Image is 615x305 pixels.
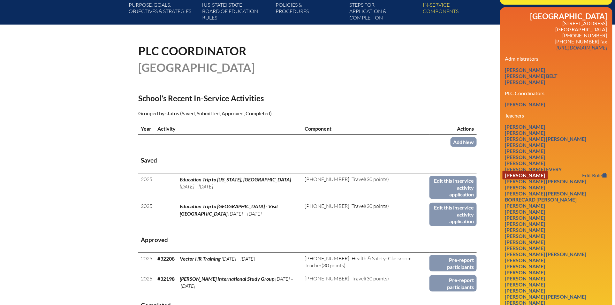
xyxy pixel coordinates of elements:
span: [PHONE_NUMBER]: Health & Safety: Classroom Teacher [305,255,412,268]
span: [DATE] – [DATE] [222,255,255,262]
a: [PERSON_NAME] [PERSON_NAME] [503,134,589,143]
a: [PERSON_NAME] [503,213,548,222]
h3: PLC Coordinators [505,90,607,96]
span: [PHONE_NUMBER]: Travel [305,176,365,182]
b: #32208 [157,255,175,262]
span: Education Trip to [US_STATE], [GEOGRAPHIC_DATA] [180,176,291,182]
a: [PERSON_NAME] [503,128,548,137]
span: [DATE] – [DATE] [180,276,293,289]
a: [PERSON_NAME] [PERSON_NAME] [503,250,589,258]
th: Year [138,123,155,135]
th: Activity [155,123,302,135]
h2: School’s Recent In-Service Activities [138,94,363,103]
a: [PERSON_NAME] [PERSON_NAME] Borrecard [PERSON_NAME] [503,189,610,204]
a: [PERSON_NAME] [503,141,548,149]
span: Vector HR Training [180,255,221,262]
a: Edit this inservice activity application [429,176,477,199]
a: [PERSON_NAME] Belt [503,72,560,80]
a: [PERSON_NAME] [503,122,548,131]
a: [PERSON_NAME] [503,147,548,155]
a: [PERSON_NAME] [PERSON_NAME] [503,177,589,186]
h3: Approved [141,236,474,244]
b: #32198 [157,276,175,282]
a: Edit Role [580,171,610,179]
a: [PERSON_NAME] [503,183,548,192]
a: [PERSON_NAME] [503,159,548,167]
h3: Saved [141,156,474,164]
td: 2025 [138,253,155,273]
span: [PHONE_NUMBER]: Travel [305,203,365,209]
h3: Teachers [505,112,607,118]
a: Add New [451,137,477,147]
a: [PERSON_NAME] [503,78,548,86]
span: [GEOGRAPHIC_DATA] [138,60,255,74]
a: Steps forapplication & completion [347,0,420,25]
td: 2025 [138,200,155,227]
td: 2025 [138,273,155,293]
a: [PERSON_NAME] [503,244,548,252]
a: [PERSON_NAME] [503,274,548,283]
td: 2025 [138,173,155,201]
h3: Administrators [505,56,607,62]
td: (30 points) [302,253,429,273]
span: [PHONE_NUMBER]: Travel [305,275,365,282]
td: (30 points) [302,273,429,293]
a: [PERSON_NAME] [503,225,548,234]
a: In-servicecomponents [421,0,494,25]
th: Component [302,123,429,135]
a: [PERSON_NAME] [503,219,548,228]
a: [PERSON_NAME] [503,171,548,179]
p: [STREET_ADDRESS] [GEOGRAPHIC_DATA] [PHONE_NUMBER] [PHONE_NUMBER] fax [505,20,607,50]
a: [PERSON_NAME] [503,100,548,109]
a: Pre-report participants [429,275,477,292]
a: Policies &Procedures [273,0,347,25]
a: [PERSON_NAME] [PERSON_NAME] [503,292,589,301]
a: [PERSON_NAME] [503,280,548,289]
span: [DATE] – [DATE] [228,210,262,217]
a: Edit this inservice activity application [429,203,477,226]
span: [DATE] – [DATE] [180,183,213,190]
span: Education Trip to [GEOGRAPHIC_DATA] - Visit [GEOGRAPHIC_DATA] [180,203,278,216]
span: PLC Coordinator [138,44,247,58]
a: [PERSON_NAME] [503,238,548,246]
a: Purpose, goals,objectives & strategies [126,0,200,25]
td: (30 points) [302,200,429,227]
a: [PERSON_NAME] [503,201,548,210]
a: [PERSON_NAME] [503,153,548,161]
p: Grouped by status (Saved, Submitted, Approved, Completed) [138,109,363,118]
h2: [GEOGRAPHIC_DATA] [505,12,607,20]
a: [URL][DOMAIN_NAME] [554,43,610,52]
a: [PERSON_NAME] [503,262,548,271]
a: [PERSON_NAME] [503,286,548,295]
a: [PERSON_NAME] [503,207,548,216]
span: [PERSON_NAME] International Study Group [180,276,274,282]
th: Actions [429,123,477,135]
td: (30 points) [302,173,429,201]
a: [PERSON_NAME] [503,232,548,240]
a: [PERSON_NAME] [503,256,548,264]
a: [PERSON_NAME] Every [503,165,565,173]
a: Pre-report participants [429,255,477,271]
a: [US_STATE] StateBoard of Education rules [200,0,273,25]
a: [PERSON_NAME] [503,65,548,74]
a: [PERSON_NAME] [503,268,548,277]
